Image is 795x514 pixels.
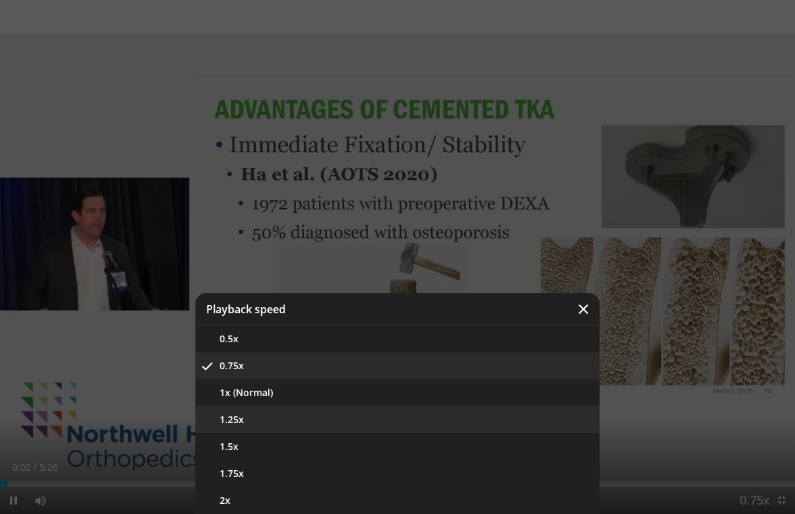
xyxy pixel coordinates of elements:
button: 1.75x [195,460,600,487]
button: 1.5x [195,433,600,460]
button: 1x (Normal) [195,379,600,406]
button: 2x [195,487,600,514]
p: Playback speed [206,304,286,315]
button: 0.5x [195,325,600,352]
button: 0.75x [195,352,600,379]
button: 1.25x [195,406,600,433]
